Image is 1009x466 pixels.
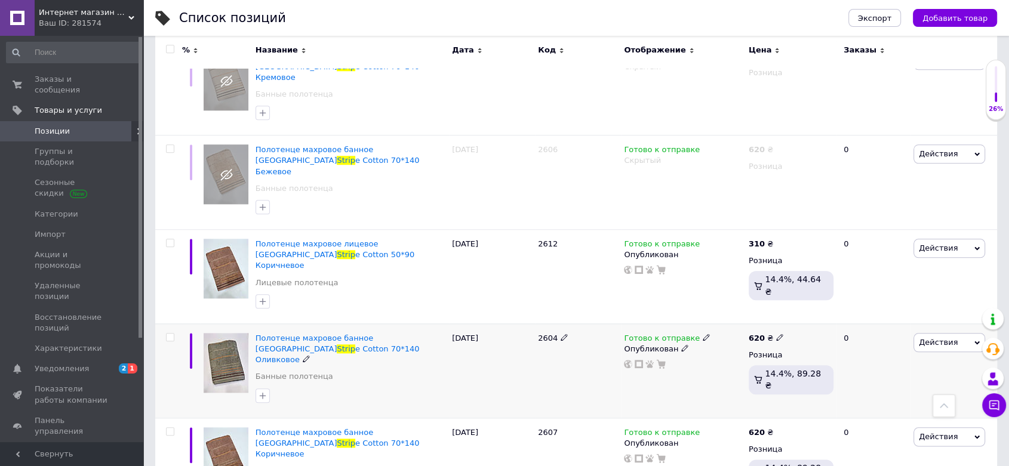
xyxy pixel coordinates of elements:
div: Опубликован [624,438,743,449]
img: Полотенце махровое банное Parisa Stripe Cotton 70*140 Бежевое [204,144,248,204]
span: Готово к отправке [624,239,700,252]
div: Розница [749,67,833,78]
span: 2606 [538,145,558,154]
div: 26% [986,105,1005,113]
span: Strip [337,439,355,448]
span: Уведомления [35,363,89,374]
span: Strip [337,344,355,353]
div: Опубликован [624,344,743,354]
button: Чат с покупателем [982,393,1006,417]
span: 2607 [538,428,558,437]
span: Добавить товар [922,14,988,23]
img: Полотенце махровое лицевое Parisa Stripe Cotton 50*90 Коричневое [204,239,248,298]
span: Дата [452,45,474,55]
div: Список позиций [179,12,286,24]
div: Опубликован [624,249,743,260]
b: 620 [749,428,765,437]
span: Позиции [35,126,70,137]
b: 620 [749,334,765,342]
div: Розница [749,444,833,455]
span: Действия [919,432,958,441]
div: ₴ [749,239,773,249]
span: Strip [337,250,355,259]
span: Панель управления [35,415,110,437]
span: Категории [35,209,78,220]
input: Поиск [6,42,140,63]
img: Полотенце махровое банное Parisa Stripe Cotton 70*140 Оливковое [204,333,248,393]
span: Готово к отправке [624,145,700,158]
img: Полотенце махровое банное Parisa Stripe Cotton 70*140 Кремовое [204,51,248,110]
div: ₴ [749,427,773,438]
a: Полотенце махровое банное [GEOGRAPHIC_DATA]Stripe Cotton 70*140 Бежевое [256,145,420,175]
span: 2604 [538,334,558,342]
span: e Cotton 70*140 Бежевое [256,156,420,175]
span: 2 [119,363,128,374]
span: Полотенце махровое банное [GEOGRAPHIC_DATA] [256,145,373,165]
span: Товары и услуги [35,105,102,116]
span: Действия [919,243,958,252]
span: Показатели работы компании [35,384,110,405]
a: Полотенце махровое лицевое [GEOGRAPHIC_DATA]Stripe Cotton 50*90 Коричневое [256,239,414,270]
span: Действия [919,149,958,158]
span: Удаленные позиции [35,280,110,302]
b: 620 [749,145,765,154]
span: 2612 [538,239,558,248]
span: Готово к отправке [624,334,700,346]
span: Название [256,45,298,55]
span: e Cotton 70*140 Кремовое [256,62,420,82]
a: Банные полотенца [256,371,333,382]
span: Готово к отправке [624,428,700,440]
button: Экспорт [848,9,901,27]
div: [DATE] [449,135,535,230]
a: Лицевые полотенца [256,277,339,288]
span: Отображение [624,45,685,55]
span: Экспорт [858,14,891,23]
span: Код [538,45,556,55]
div: 0 [836,323,910,418]
span: Заказы и сообщения [35,74,110,95]
span: Заказы [844,45,876,55]
div: [DATE] [449,41,535,135]
a: Полотенце махровое банное [GEOGRAPHIC_DATA]Stripe Cotton 70*140 Кремовое [256,51,420,82]
a: Полотенце махровое банное [GEOGRAPHIC_DATA]Stripe Cotton 70*140 Коричневое [256,428,420,458]
div: Ваш ID: 281574 [39,18,143,29]
span: Интернет магазин тканин "Улюблена Постіль" [39,7,128,18]
span: Сезонные скидки [35,177,110,199]
div: 0 [836,135,910,230]
b: 310 [749,239,765,248]
a: Банные полотенца [256,183,333,194]
span: Полотенце махровое лицевое [GEOGRAPHIC_DATA] [256,239,379,259]
a: Банные полотенца [256,89,333,100]
span: Импорт [35,229,66,240]
span: Strip [337,62,355,71]
span: Полотенце махровое банное [GEOGRAPHIC_DATA] [256,334,373,353]
div: Розница [749,161,833,172]
a: Полотенце махровое банное [GEOGRAPHIC_DATA]Stripe Cotton 70*140 Оливковое [256,334,420,364]
div: ₴ [749,144,773,155]
span: Strip [337,156,355,165]
span: Цена [749,45,772,55]
span: 1 [128,363,137,374]
div: Розница [749,255,833,266]
div: 0 [836,230,910,324]
span: Акции и промокоды [35,249,110,271]
span: Полотенце махровое банное [GEOGRAPHIC_DATA] [256,428,373,448]
div: Скрытый [624,155,743,166]
span: Действия [919,338,958,347]
div: 0 [836,41,910,135]
span: e Cotton 70*140 Коричневое [256,439,420,458]
span: % [182,45,190,55]
span: Полотенце махровое банное [GEOGRAPHIC_DATA] [256,51,373,71]
span: Восстановление позиций [35,312,110,334]
div: [DATE] [449,230,535,324]
span: 14.4%, 89.28 ₴ [765,369,820,390]
span: 14.4%, 44.64 ₴ [765,274,820,296]
div: Розница [749,350,833,360]
div: [DATE] [449,323,535,418]
span: Группы и подборки [35,146,110,168]
span: Характеристики [35,343,102,354]
div: ₴ [749,333,784,344]
button: Добавить товар [913,9,997,27]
